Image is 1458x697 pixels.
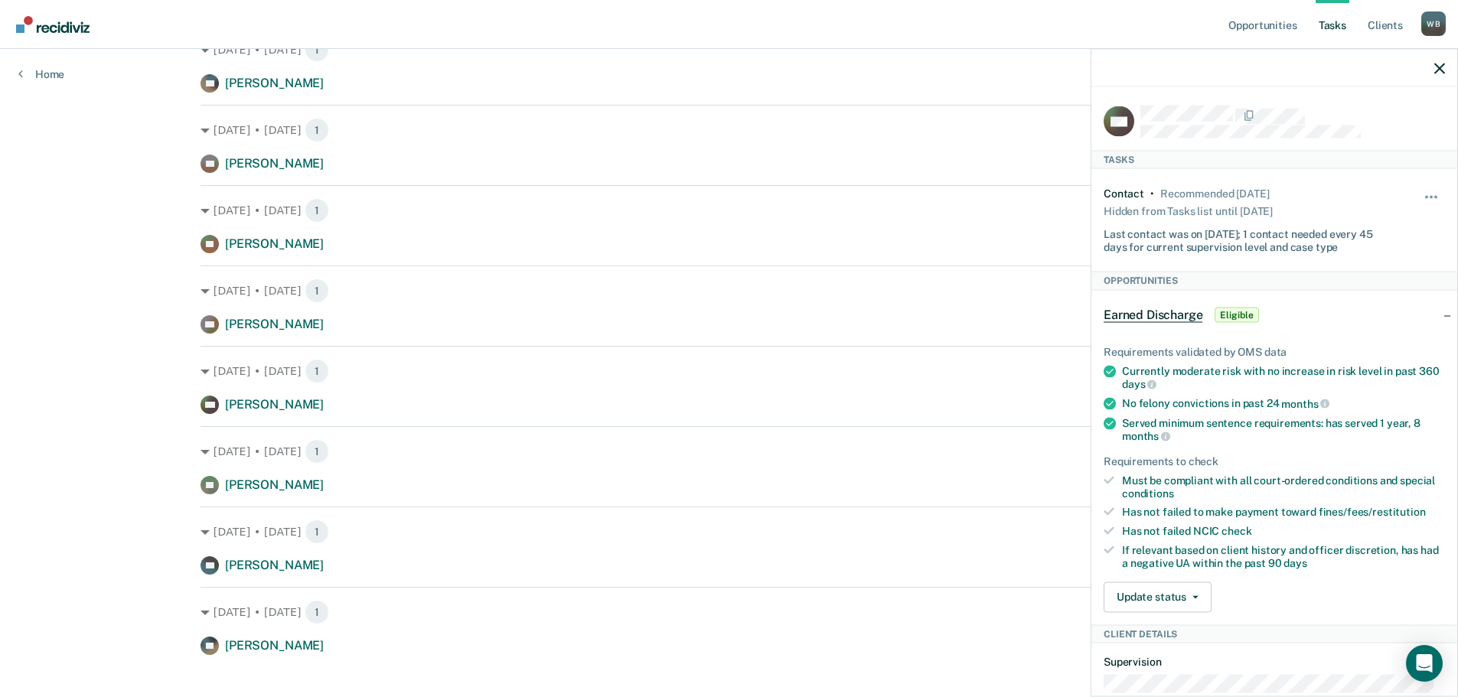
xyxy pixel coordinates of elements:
div: Must be compliant with all court-ordered conditions and special [1122,474,1445,500]
div: Last contact was on [DATE]; 1 contact needed every 45 days for current supervision level and case... [1104,221,1388,253]
span: [PERSON_NAME] [225,477,324,492]
div: No felony convictions in past 24 [1122,396,1445,410]
div: [DATE] • [DATE] [201,278,1257,303]
span: [PERSON_NAME] [225,236,324,251]
div: Requirements validated by OMS data [1104,345,1445,358]
span: 1 [305,198,329,223]
span: [PERSON_NAME] [225,156,324,171]
span: months [1122,430,1170,442]
div: Requirements to check [1104,454,1445,467]
div: Hidden from Tasks list until [DATE] [1104,200,1273,221]
div: Open Intercom Messenger [1406,645,1443,682]
div: Has not failed to make payment toward [1122,506,1445,519]
div: Contact [1104,187,1144,200]
span: 1 [305,600,329,624]
img: Recidiviz [16,16,90,33]
span: [PERSON_NAME] [225,558,324,572]
span: 1 [305,118,329,142]
div: [DATE] • [DATE] [201,439,1257,464]
span: check [1222,525,1251,537]
div: Currently moderate risk with no increase in risk level in past 360 [1122,364,1445,390]
span: days [1122,378,1156,390]
button: Update status [1104,581,1212,612]
span: [PERSON_NAME] [225,638,324,653]
span: [PERSON_NAME] [225,317,324,331]
div: Earned DischargeEligible [1091,290,1457,339]
span: months [1281,397,1329,409]
div: [DATE] • [DATE] [201,37,1257,62]
span: 1 [305,439,329,464]
span: 1 [305,359,329,383]
button: Profile dropdown button [1421,11,1446,36]
div: W B [1421,11,1446,36]
div: [DATE] • [DATE] [201,600,1257,624]
dt: Supervision [1104,655,1445,668]
div: Has not failed NCIC [1122,525,1445,538]
div: Client Details [1091,624,1457,643]
div: Served minimum sentence requirements: has served 1 year, 8 [1122,416,1445,442]
div: [DATE] • [DATE] [201,118,1257,142]
span: [PERSON_NAME] [225,76,324,90]
a: Home [18,67,64,81]
div: Opportunities [1091,272,1457,290]
div: Recommended today [1160,187,1269,200]
span: 1 [305,519,329,544]
span: conditions [1122,487,1174,499]
div: Tasks [1091,150,1457,168]
span: 1 [305,37,329,62]
span: days [1283,556,1306,568]
div: • [1150,187,1154,200]
div: [DATE] • [DATE] [201,519,1257,544]
span: Eligible [1215,307,1258,322]
div: [DATE] • [DATE] [201,198,1257,223]
div: If relevant based on client history and officer discretion, has had a negative UA within the past 90 [1122,543,1445,569]
span: 1 [305,278,329,303]
div: [DATE] • [DATE] [201,359,1257,383]
span: Earned Discharge [1104,307,1202,322]
span: [PERSON_NAME] [225,397,324,412]
span: fines/fees/restitution [1319,506,1426,518]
